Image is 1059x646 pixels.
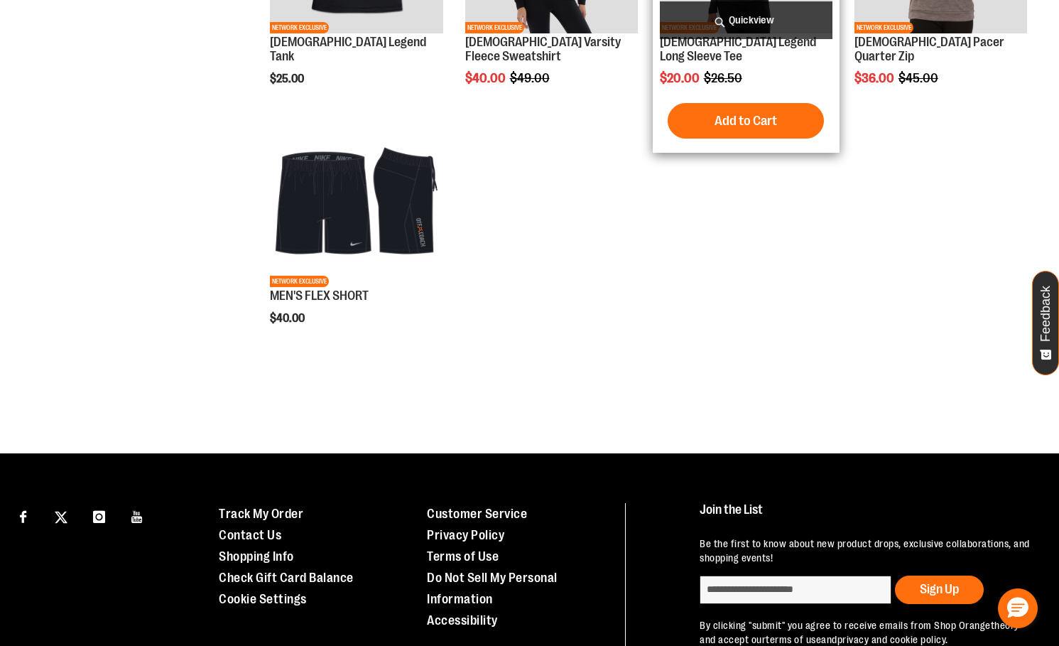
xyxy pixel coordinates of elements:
[219,592,307,606] a: Cookie Settings
[700,576,891,604] input: enter email
[660,71,702,85] span: $20.00
[854,35,1004,63] a: [DEMOGRAPHIC_DATA] Pacer Quarter Zip
[510,71,552,85] span: $49.00
[715,113,777,129] span: Add to Cart
[270,72,306,85] span: $25.00
[700,537,1031,565] p: Be the first to know about new product drops, exclusive collaborations, and shopping events!
[1039,286,1053,342] span: Feedback
[465,35,621,63] a: [DEMOGRAPHIC_DATA] Varsity Fleece Sweatshirt
[270,22,329,33] span: NETWORK EXCLUSIVE
[270,276,329,287] span: NETWORK EXCLUSIVE
[660,35,816,63] a: [DEMOGRAPHIC_DATA] Legend Long Sleeve Tee
[219,571,354,585] a: Check Gift Card Balance
[704,71,744,85] span: $26.50
[427,571,558,606] a: Do Not Sell My Personal Information
[465,22,524,33] span: NETWORK EXCLUSIVE
[998,588,1038,628] button: Hello, have a question? Let’s chat.
[427,528,504,542] a: Privacy Policy
[700,503,1031,529] h4: Join the List
[55,511,67,524] img: Twitter
[837,634,948,645] a: privacy and cookie policy.
[427,549,499,564] a: Terms of Use
[219,507,303,521] a: Track My Order
[898,71,940,85] span: $45.00
[427,507,527,521] a: Customer Service
[895,576,984,604] button: Sign Up
[270,35,426,63] a: [DEMOGRAPHIC_DATA] Legend Tank
[11,503,36,528] a: Visit our Facebook page
[465,71,508,85] span: $40.00
[49,503,74,528] a: Visit our X page
[87,503,112,528] a: Visit our Instagram page
[668,103,824,139] button: Add to Cart
[854,22,913,33] span: NETWORK EXCLUSIVE
[270,312,307,325] span: $40.00
[270,114,442,289] a: Product image for MEN'S FLEX SHORTNETWORK EXCLUSIVE
[1032,271,1059,375] button: Feedback - Show survey
[270,289,369,303] a: MEN'S FLEX SHORT
[219,549,294,564] a: Shopping Info
[263,107,450,361] div: product
[660,1,832,39] a: Quickview
[270,114,442,287] img: Product image for MEN'S FLEX SHORT
[854,71,896,85] span: $36.00
[219,528,281,542] a: Contact Us
[920,582,959,596] span: Sign Up
[125,503,150,528] a: Visit our Youtube page
[427,613,498,628] a: Accessibility
[766,634,821,645] a: terms of use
